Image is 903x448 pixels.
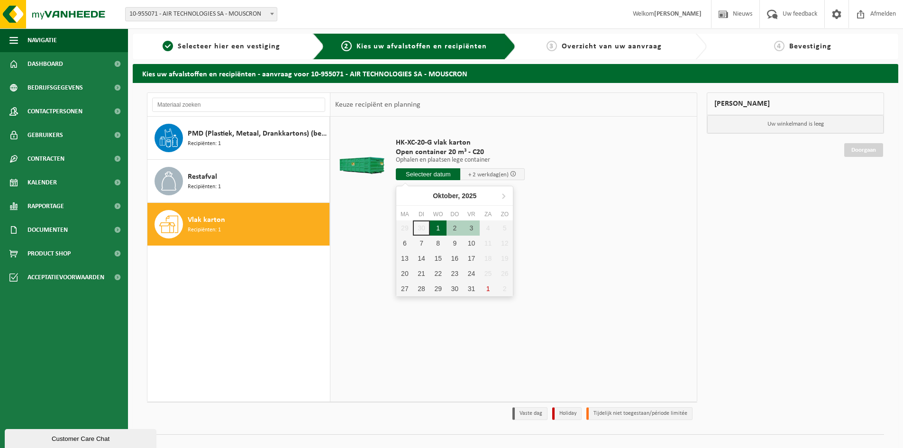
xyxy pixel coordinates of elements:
div: za [480,210,496,219]
span: Product Shop [27,242,71,265]
span: HK-XC-20-G vlak karton [396,138,525,147]
span: Dashboard [27,52,63,76]
span: Contactpersonen [27,100,82,123]
span: Recipiënten: 1 [188,226,221,235]
input: Materiaal zoeken [152,98,325,112]
div: 30 [447,281,463,296]
div: di [413,210,429,219]
span: Rapportage [27,194,64,218]
div: 3 [463,220,480,236]
button: Vlak karton Recipiënten: 1 [147,203,330,246]
div: do [447,210,463,219]
div: 8 [430,236,447,251]
span: 1 [163,41,173,51]
div: 13 [396,251,413,266]
div: 14 [413,251,429,266]
div: 27 [396,281,413,296]
button: PMD (Plastiek, Metaal, Drankkartons) (bedrijven) Recipiënten: 1 [147,117,330,160]
span: Bevestiging [789,43,831,50]
span: Vlak karton [188,214,225,226]
div: vr [463,210,480,219]
div: Keuze recipiënt en planning [330,93,425,117]
span: Recipiënten: 1 [188,139,221,148]
span: 3 [547,41,557,51]
div: [PERSON_NAME] [707,92,884,115]
h2: Kies uw afvalstoffen en recipiënten - aanvraag voor 10-955071 - AIR TECHNOLOGIES SA - MOUSCRON [133,64,898,82]
span: Bedrijfsgegevens [27,76,83,100]
div: 20 [396,266,413,281]
div: 7 [413,236,429,251]
div: Oktober, [429,188,480,203]
a: Doorgaan [844,143,883,157]
div: ma [396,210,413,219]
div: 1 [430,220,447,236]
div: 24 [463,266,480,281]
div: wo [430,210,447,219]
input: Selecteer datum [396,168,460,180]
div: 28 [413,281,429,296]
div: 16 [447,251,463,266]
li: Holiday [552,407,582,420]
span: 2 [341,41,352,51]
span: 10-955071 - AIR TECHNOLOGIES SA - MOUSCRON [125,7,277,21]
div: 10 [463,236,480,251]
li: Tijdelijk niet toegestaan/période limitée [586,407,693,420]
div: 22 [430,266,447,281]
span: Kies uw afvalstoffen en recipiënten [356,43,487,50]
p: Uw winkelmand is leeg [707,115,884,133]
div: 9 [447,236,463,251]
div: 2 [447,220,463,236]
span: Acceptatievoorwaarden [27,265,104,289]
li: Vaste dag [512,407,547,420]
div: 15 [430,251,447,266]
i: 2025 [462,192,476,199]
div: 21 [413,266,429,281]
a: 1Selecteer hier een vestiging [137,41,305,52]
p: Ophalen en plaatsen lege container [396,157,525,164]
span: Restafval [188,171,217,183]
div: 23 [447,266,463,281]
span: PMD (Plastiek, Metaal, Drankkartons) (bedrijven) [188,128,327,139]
span: Selecteer hier een vestiging [178,43,280,50]
strong: [PERSON_NAME] [654,10,702,18]
span: Recipiënten: 1 [188,183,221,192]
div: zo [496,210,513,219]
div: 17 [463,251,480,266]
span: Kalender [27,171,57,194]
span: 10-955071 - AIR TECHNOLOGIES SA - MOUSCRON [126,8,277,21]
span: Overzicht van uw aanvraag [562,43,662,50]
button: Restafval Recipiënten: 1 [147,160,330,203]
div: 29 [430,281,447,296]
div: 6 [396,236,413,251]
span: 4 [774,41,784,51]
span: Documenten [27,218,68,242]
span: Navigatie [27,28,57,52]
span: Gebruikers [27,123,63,147]
span: Open container 20 m³ - C20 [396,147,525,157]
span: + 2 werkdag(en) [468,172,509,178]
div: 31 [463,281,480,296]
span: Contracten [27,147,64,171]
iframe: chat widget [5,427,158,448]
